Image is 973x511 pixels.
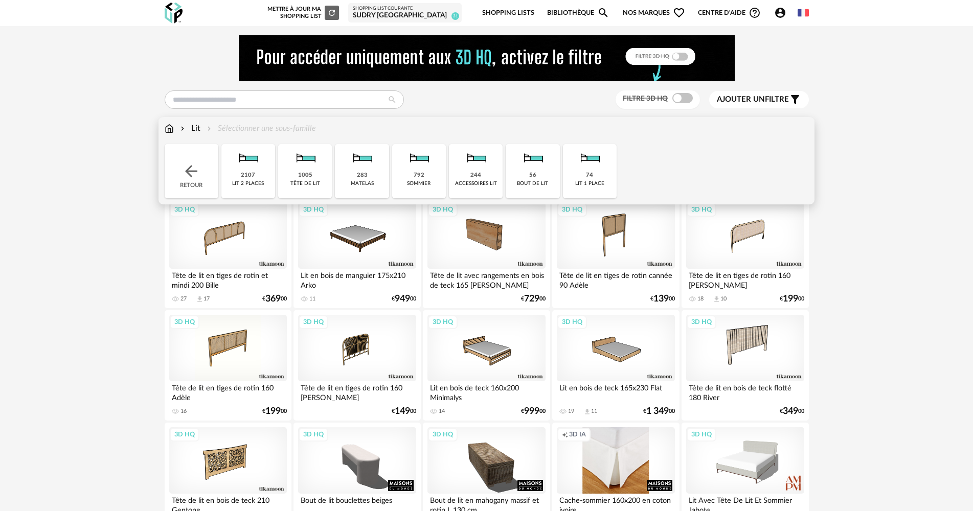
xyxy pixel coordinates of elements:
div: Shopping List courante [353,6,457,12]
span: Download icon [583,408,591,415]
div: € 00 [643,408,675,415]
a: 3D HQ Tête de lit en tiges de rotin et mindi 200 Bille 27 Download icon 17 €36900 [165,198,291,308]
span: 369 [265,295,281,303]
a: Shopping Lists [482,1,534,25]
button: Ajouter unfiltre Filter icon [709,91,809,108]
span: 949 [395,295,410,303]
div: 3D HQ [687,203,716,216]
div: 3D HQ [299,315,328,329]
img: NEW%20NEW%20HQ%20NEW_V1.gif [239,35,735,81]
div: 11 [309,295,315,303]
div: 27 [180,295,187,303]
div: 3D HQ [428,428,458,441]
a: BibliothèqueMagnify icon [547,1,609,25]
a: 3D HQ Lit en bois de teck 165x230 Flat 19 Download icon 11 €1 34900 [552,310,679,421]
span: 149 [395,408,410,415]
div: 792 [414,172,424,179]
div: € 00 [650,295,675,303]
span: Filter icon [789,94,801,106]
span: Account Circle icon [774,7,791,19]
span: 139 [653,295,669,303]
div: 56 [529,172,536,179]
div: Tête de lit en tiges de rotin cannée 90 Adèle [557,269,674,289]
a: 3D HQ Tête de lit en tiges de rotin cannée 90 Adèle €13900 [552,198,679,308]
span: Download icon [196,295,203,303]
span: 729 [524,295,539,303]
div: 16 [180,408,187,415]
span: 3D IA [569,430,586,438]
a: 3D HQ Lit en bois de manguier 175x210 Arko 11 €94900 [293,198,420,308]
div: € 00 [262,408,287,415]
div: 3D HQ [557,315,587,329]
a: 3D HQ Tête de lit avec rangements en bois de teck 165 [PERSON_NAME] €72900 [423,198,550,308]
div: € 00 [392,295,416,303]
div: Tête de lit en tiges de rotin 160 [PERSON_NAME] [298,381,416,402]
span: Magnify icon [597,7,609,19]
span: 199 [265,408,281,415]
div: Tête de lit en tiges de rotin 160 Adèle [169,381,287,402]
span: 1 349 [646,408,669,415]
div: 3D HQ [299,428,328,441]
a: Shopping List courante SUDRY [GEOGRAPHIC_DATA] 31 [353,6,457,20]
a: 3D HQ Tête de lit en tiges de rotin 160 [PERSON_NAME] 18 Download icon 10 €19900 [682,198,808,308]
div: 14 [439,408,445,415]
div: lit 1 place [575,180,604,187]
div: 1005 [298,172,312,179]
span: 31 [451,12,459,20]
div: Lit en bois de teck 160x200 Minimalys [427,381,545,402]
div: matelas [351,180,374,187]
div: 3D HQ [170,428,199,441]
img: Literie.png [348,144,376,172]
img: svg+xml;base64,PHN2ZyB3aWR0aD0iMTYiIGhlaWdodD0iMTYiIHZpZXdCb3g9IjAgMCAxNiAxNiIgZmlsbD0ibm9uZSIgeG... [178,123,187,134]
div: 3D HQ [299,203,328,216]
div: Lit [178,123,200,134]
img: Literie.png [234,144,262,172]
div: 3D HQ [428,315,458,329]
div: 3D HQ [170,203,199,216]
span: Refresh icon [327,10,336,15]
div: 3D HQ [687,428,716,441]
div: € 00 [521,408,546,415]
div: 17 [203,295,210,303]
a: 3D HQ Tête de lit en bois de teck flotté 180 River €34900 [682,310,808,421]
div: bout de lit [517,180,548,187]
span: Nos marques [623,1,685,25]
img: Literie.png [519,144,547,172]
span: Help Circle Outline icon [749,7,761,19]
span: Heart Outline icon [673,7,685,19]
span: Download icon [713,295,720,303]
div: € 00 [392,408,416,415]
span: Centre d'aideHelp Circle Outline icon [698,7,761,19]
div: 74 [586,172,593,179]
div: Lit en bois de teck 165x230 Flat [557,381,674,402]
a: 3D HQ Tête de lit en tiges de rotin 160 [PERSON_NAME] €14900 [293,310,420,421]
span: filtre [717,95,789,105]
div: 2107 [241,172,255,179]
img: Literie.png [462,144,490,172]
a: 3D HQ Tête de lit en tiges de rotin 160 Adèle 16 €19900 [165,310,291,421]
div: 3D HQ [428,203,458,216]
span: Filtre 3D HQ [623,95,668,102]
img: Literie.png [405,144,433,172]
img: Literie.png [291,144,319,172]
img: svg+xml;base64,PHN2ZyB3aWR0aD0iMjQiIGhlaWdodD0iMjQiIHZpZXdCb3g9IjAgMCAyNCAyNCIgZmlsbD0ibm9uZSIgeG... [182,162,200,180]
div: € 00 [521,295,546,303]
span: Creation icon [562,430,568,438]
div: 3D HQ [557,203,587,216]
div: € 00 [262,295,287,303]
span: Ajouter un [717,96,765,103]
div: accessoires lit [455,180,497,187]
span: Account Circle icon [774,7,786,19]
div: 3D HQ [170,315,199,329]
div: lit 2 places [232,180,264,187]
div: 283 [357,172,368,179]
div: € 00 [780,295,804,303]
div: Tête de lit en bois de teck flotté 180 River [686,381,804,402]
div: 244 [470,172,481,179]
div: 18 [697,295,704,303]
div: Tête de lit avec rangements en bois de teck 165 [PERSON_NAME] [427,269,545,289]
div: 3D HQ [687,315,716,329]
div: Retour [165,144,218,198]
div: 11 [591,408,597,415]
div: 10 [720,295,727,303]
